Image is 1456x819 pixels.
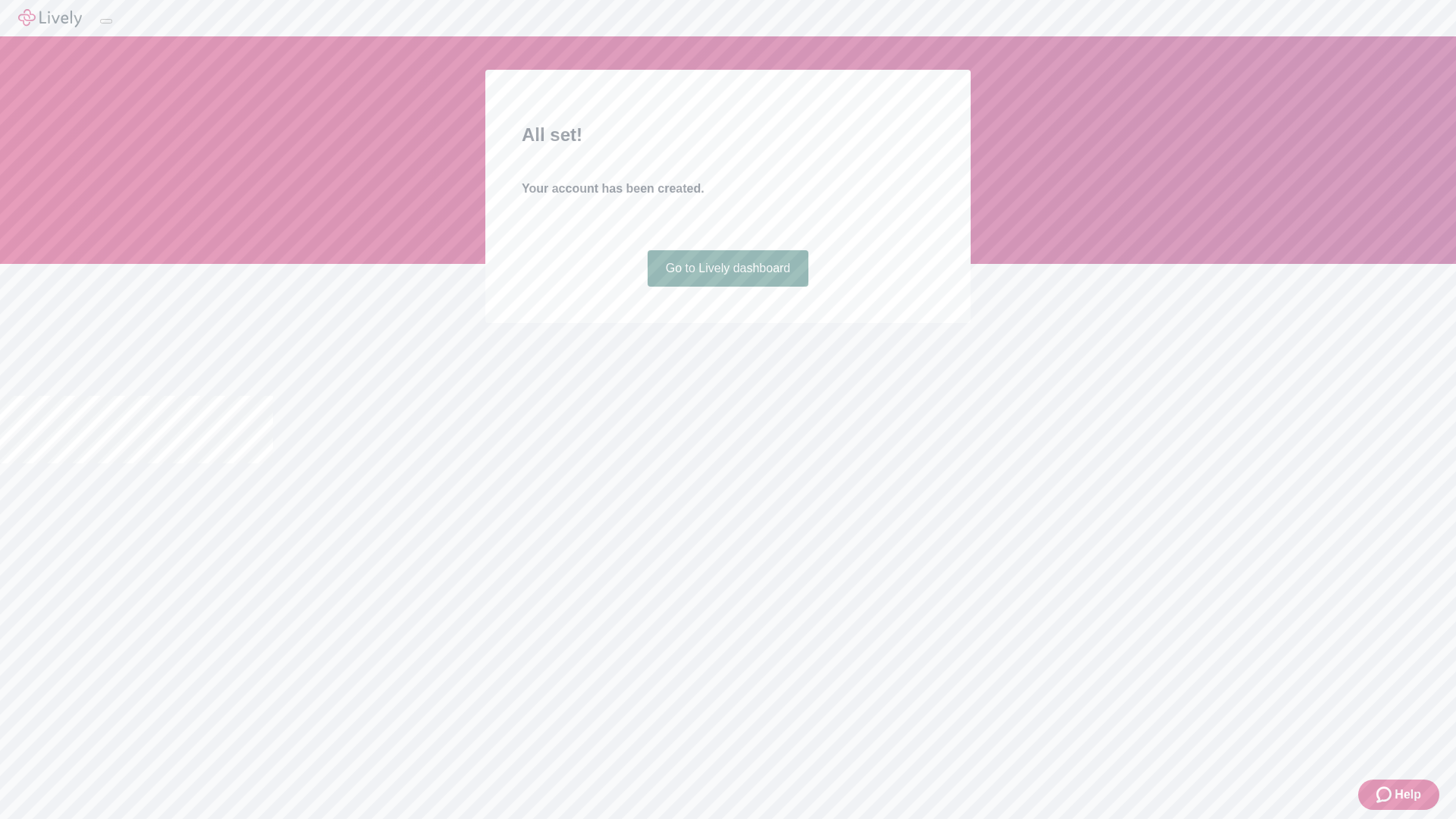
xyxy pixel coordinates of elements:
[1376,786,1395,804] svg: Zendesk support icon
[100,19,112,24] button: Log out
[648,250,809,287] a: Go to Lively dashboard
[522,121,934,149] h2: All set!
[18,9,82,27] img: Lively
[1358,780,1439,810] button: Zendesk support iconHelp
[522,180,934,198] h4: Your account has been created.
[1395,786,1421,804] span: Help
